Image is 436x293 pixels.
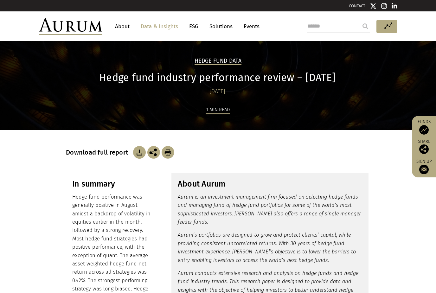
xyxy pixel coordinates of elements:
img: Sign up to our newsletter [419,165,429,174]
a: Sign up [415,159,433,174]
img: Twitter icon [370,3,376,9]
img: Access Funds [419,125,429,135]
a: Funds [415,119,433,135]
h1: Hedge fund industry performance review – [DATE] [66,72,369,84]
div: Share [415,139,433,154]
a: Solutions [206,21,236,32]
a: CONTACT [349,3,365,8]
em: Aurum is an investment management firm focused on selecting hedge funds and managing fund of hedg... [178,194,361,225]
img: Aurum [39,18,102,35]
em: Aurum’s portfolios are designed to grow and protect clients’ capital, while providing consistent ... [178,232,356,263]
a: Data & Insights [138,21,181,32]
div: 1 min read [206,106,230,114]
h3: Download full report [66,149,131,156]
img: Download Article [162,146,174,159]
h3: About Aurum [178,179,362,189]
input: Submit [359,20,372,33]
div: [DATE] [66,87,369,96]
a: ESG [186,21,202,32]
a: Events [240,21,260,32]
img: Share this post [419,144,429,154]
img: Download Article [133,146,146,159]
img: Instagram icon [381,3,387,9]
img: Linkedin icon [392,3,397,9]
h3: In summary [72,179,151,189]
a: About [112,21,133,32]
h2: Hedge Fund Data [195,58,241,65]
img: Share this post [147,146,160,159]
